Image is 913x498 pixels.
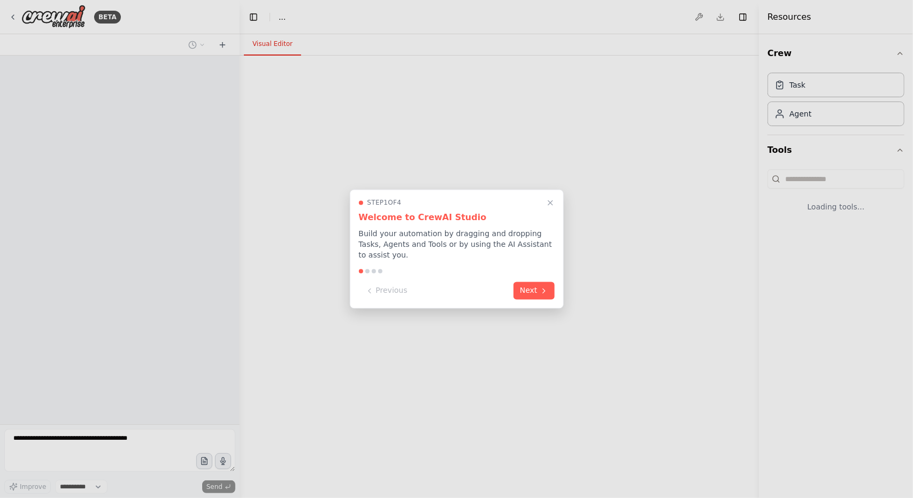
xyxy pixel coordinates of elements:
button: Hide left sidebar [246,10,261,25]
h3: Welcome to CrewAI Studio [359,212,555,224]
span: Step 1 of 4 [367,199,402,207]
button: Close walkthrough [544,197,557,209]
button: Next [513,282,555,300]
button: Previous [359,282,414,300]
p: Build your automation by dragging and dropping Tasks, Agents and Tools or by using the AI Assista... [359,229,555,261]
